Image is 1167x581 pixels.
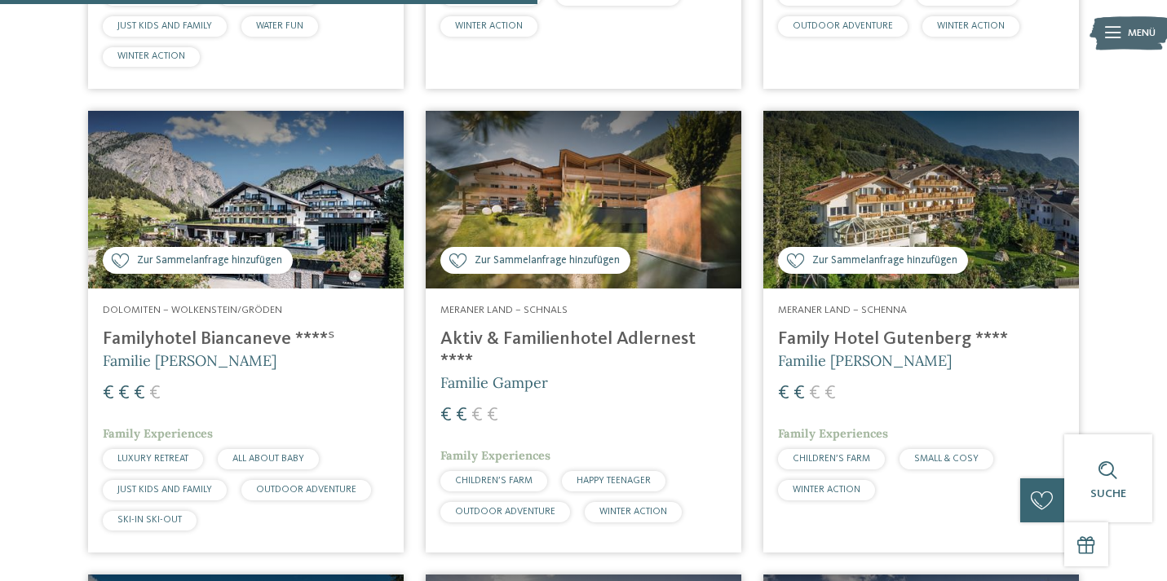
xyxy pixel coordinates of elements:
[426,111,741,552] a: Familienhotels gesucht? Hier findet ihr die besten! Zur Sammelanfrage hinzufügen Meraner Land – S...
[599,507,667,517] span: WINTER ACTION
[440,406,452,425] span: €
[117,515,182,525] span: SKI-IN SKI-OUT
[103,328,389,350] h4: Familyhotel Biancaneve ****ˢ
[256,21,303,31] span: WATER FUN
[118,384,130,403] span: €
[455,21,523,31] span: WINTER ACTION
[103,426,213,441] span: Family Experiences
[475,253,620,269] span: Zur Sammelanfrage hinzufügen
[440,448,550,463] span: Family Experiences
[914,454,979,464] span: SMALL & COSY
[471,406,483,425] span: €
[440,328,727,372] h4: Aktiv & Familienhotel Adlernest ****
[117,51,185,61] span: WINTER ACTION
[778,351,952,370] span: Familie [PERSON_NAME]
[440,373,548,392] span: Familie Gamper
[1090,488,1126,500] span: Suche
[778,305,907,315] span: Meraner Land – Schenna
[763,111,1079,552] a: Familienhotels gesucht? Hier findet ihr die besten! Zur Sammelanfrage hinzufügen Meraner Land – S...
[232,454,304,464] span: ALL ABOUT BABY
[793,384,805,403] span: €
[778,426,888,441] span: Family Experiences
[103,384,114,403] span: €
[149,384,161,403] span: €
[778,328,1064,350] h4: Family Hotel Gutenberg ****
[487,406,498,425] span: €
[134,384,145,403] span: €
[137,253,282,269] span: Zur Sammelanfrage hinzufügen
[812,253,957,269] span: Zur Sammelanfrage hinzufügen
[117,21,212,31] span: JUST KIDS AND FAMILY
[103,305,282,315] span: Dolomiten – Wolkenstein/Gröden
[824,384,836,403] span: €
[455,476,533,486] span: CHILDREN’S FARM
[455,507,555,517] span: OUTDOOR ADVENTURE
[809,384,820,403] span: €
[793,454,870,464] span: CHILDREN’S FARM
[117,454,188,464] span: LUXURY RETREAT
[937,21,1005,31] span: WINTER ACTION
[426,111,741,288] img: Aktiv & Familienhotel Adlernest ****
[440,305,568,315] span: Meraner Land – Schnals
[117,485,212,495] span: JUST KIDS AND FAMILY
[763,111,1079,288] img: Family Hotel Gutenberg ****
[793,485,860,495] span: WINTER ACTION
[256,485,356,495] span: OUTDOOR ADVENTURE
[793,21,893,31] span: OUTDOOR ADVENTURE
[456,406,467,425] span: €
[88,111,404,288] img: Familienhotels gesucht? Hier findet ihr die besten!
[577,476,651,486] span: HAPPY TEENAGER
[88,111,404,552] a: Familienhotels gesucht? Hier findet ihr die besten! Zur Sammelanfrage hinzufügen Dolomiten – Wolk...
[778,384,789,403] span: €
[103,351,276,370] span: Familie [PERSON_NAME]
